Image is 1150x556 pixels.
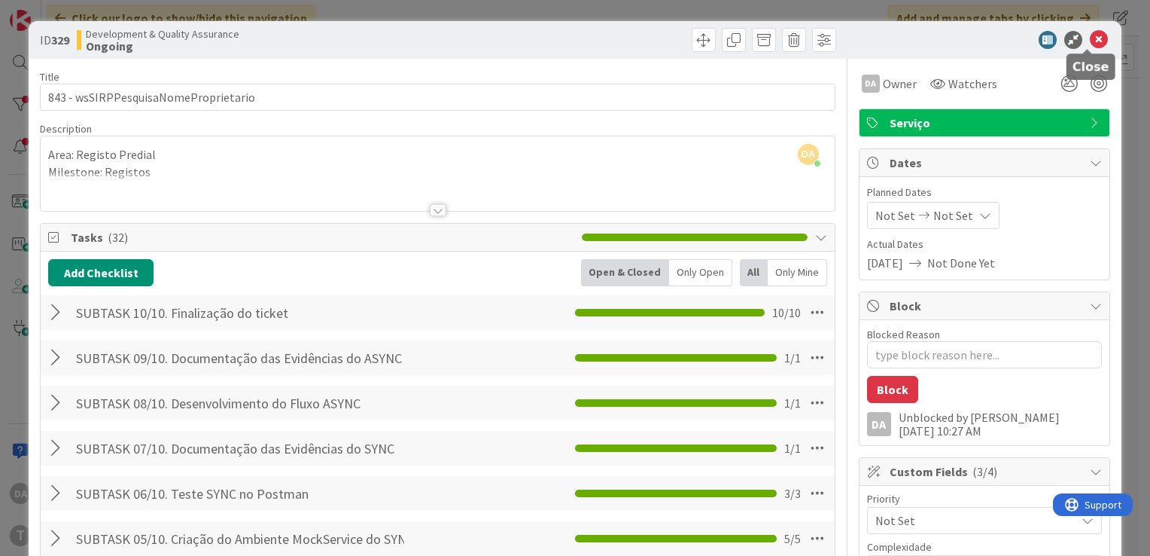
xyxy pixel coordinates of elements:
input: Add Checklist... [71,344,409,371]
span: Custom Fields [890,463,1082,481]
div: Complexidade [867,542,1102,552]
span: Description [40,122,92,136]
b: Ongoing [86,40,239,52]
input: Add Checklist... [71,480,409,507]
span: Planned Dates [867,185,1102,200]
input: type card name here... [40,84,835,111]
input: Add Checklist... [71,435,409,462]
div: DA [867,412,891,436]
span: Not Set [875,206,915,225]
span: Block [890,297,1082,315]
div: Open & Closed [581,259,669,286]
span: Dates [890,154,1082,172]
span: Watchers [948,75,997,93]
span: Not Set [875,510,1068,531]
span: Support [32,2,68,20]
input: Add Checklist... [71,299,409,326]
h5: Close [1072,60,1109,74]
span: ( 32 ) [108,230,128,245]
div: Unblocked by [PERSON_NAME] [DATE] 10:27 AM [899,411,1102,438]
span: 1 / 1 [784,394,801,412]
span: 1 / 1 [784,349,801,367]
span: DA [798,144,819,165]
span: Not Done Yet [927,254,995,272]
span: 3 / 3 [784,484,801,503]
span: 10 / 10 [772,304,801,322]
span: ID [40,31,69,49]
div: Priority [867,493,1102,504]
div: DA [862,75,880,93]
span: [DATE] [867,254,903,272]
span: Tasks [71,228,574,246]
p: Area: Registo Predial [48,146,827,163]
input: Add Checklist... [71,390,409,417]
span: 1 / 1 [784,439,801,457]
span: Not Set [933,206,973,225]
input: Add Checklist... [71,525,409,552]
span: 5 / 5 [784,530,801,548]
label: Title [40,70,59,84]
span: ( 3/4 ) [972,464,997,479]
span: Development & Quality Assurance [86,28,239,40]
span: Actual Dates [867,237,1102,252]
div: All [740,259,768,286]
button: Add Checklist [48,259,154,286]
div: Only Open [669,259,732,286]
label: Blocked Reason [867,328,940,341]
span: Owner [883,75,917,93]
div: Only Mine [768,259,827,286]
b: 329 [51,32,69,47]
span: Serviço [890,114,1082,132]
button: Block [867,376,918,403]
p: Milestone: Registos [48,163,827,181]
